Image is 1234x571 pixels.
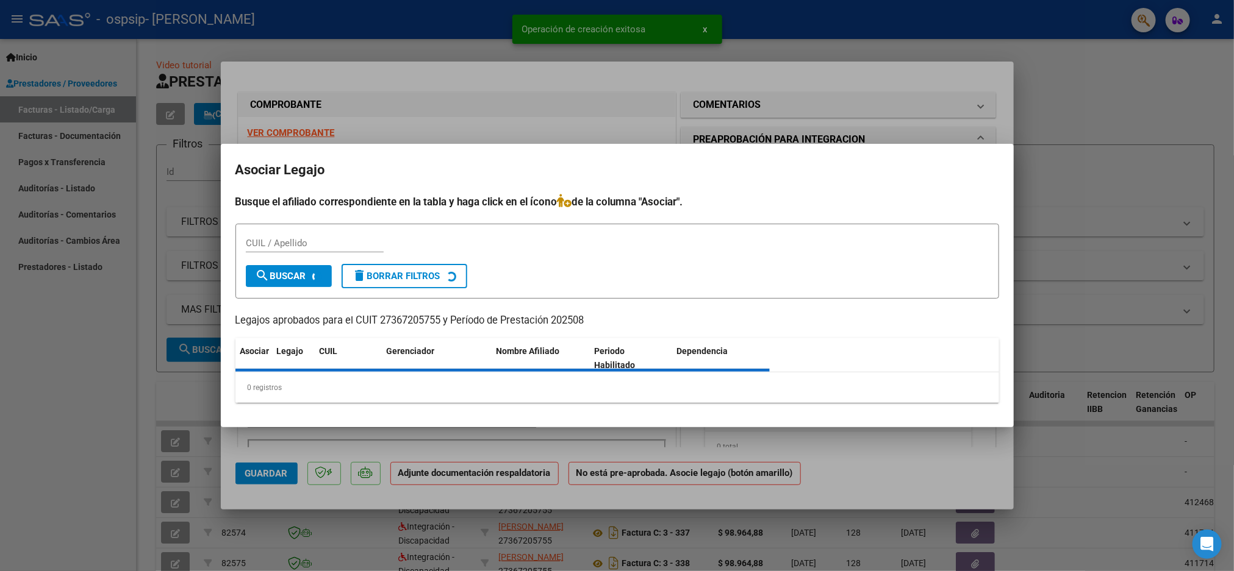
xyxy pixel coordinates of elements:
span: CUIL [320,346,338,356]
span: Buscar [256,271,306,282]
span: Asociar [240,346,270,356]
span: Nombre Afiliado [497,346,560,356]
span: Dependencia [676,346,728,356]
datatable-header-cell: Periodo Habilitado [589,338,672,378]
datatable-header-cell: Asociar [235,338,272,378]
div: Open Intercom Messenger [1193,530,1222,559]
h2: Asociar Legajo [235,158,999,182]
div: 0 registros [235,372,999,403]
span: Legajo [277,346,304,356]
button: Borrar Filtros [342,264,467,288]
datatable-header-cell: Nombre Afiliado [492,338,590,378]
p: Legajos aprobados para el CUIT 27367205755 y Período de Prestación 202508 [235,313,999,328]
datatable-header-cell: Gerenciador [382,338,492,378]
h4: Busque el afiliado correspondiente en la tabla y haga click en el ícono de la columna "Asociar". [235,194,999,210]
span: Periodo Habilitado [594,346,635,370]
datatable-header-cell: CUIL [315,338,382,378]
span: Borrar Filtros [353,271,440,282]
button: Buscar [246,265,332,287]
mat-icon: delete [353,268,367,283]
datatable-header-cell: Legajo [272,338,315,378]
span: Gerenciador [387,346,435,356]
mat-icon: search [256,268,270,283]
datatable-header-cell: Dependencia [672,338,770,378]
